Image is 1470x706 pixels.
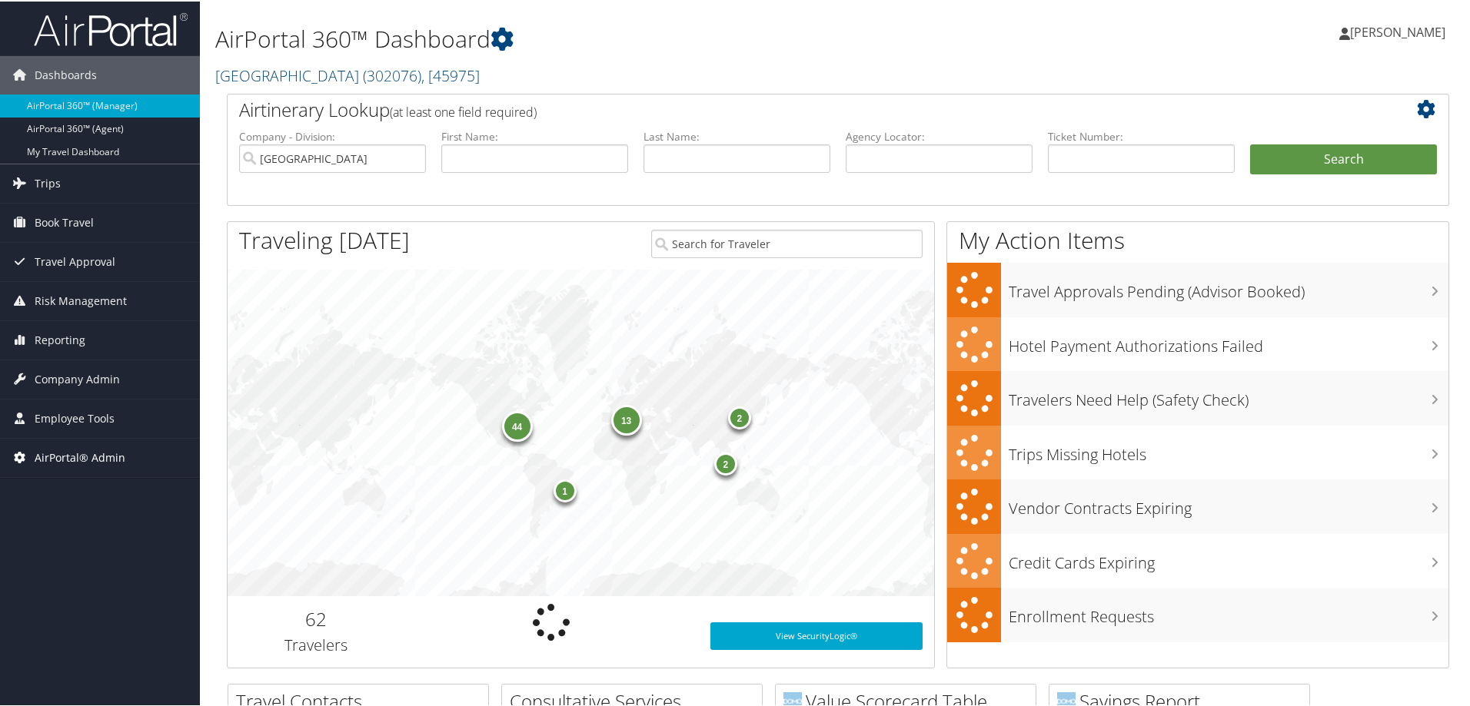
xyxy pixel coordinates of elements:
span: Trips [35,163,61,201]
label: First Name: [441,128,628,143]
a: Travel Approvals Pending (Advisor Booked) [947,261,1448,316]
a: Travelers Need Help (Safety Check) [947,370,1448,424]
button: Search [1250,143,1437,174]
h1: My Action Items [947,223,1448,255]
div: 13 [610,403,641,434]
h3: Travelers Need Help (Safety Check) [1009,380,1448,409]
h3: Travelers [239,633,393,655]
div: 2 [727,404,750,427]
h3: Hotel Payment Authorizations Failed [1009,326,1448,356]
span: Employee Tools [35,398,115,436]
input: Search for Traveler [651,228,923,257]
h2: Airtinerary Lookup [239,95,1335,121]
span: , [ 45975 ] [421,64,480,85]
h1: AirPortal 360™ Dashboard [215,22,1046,54]
img: airportal-logo.png [34,10,188,46]
label: Ticket Number: [1048,128,1235,143]
span: Risk Management [35,280,127,319]
label: Agency Locator: [846,128,1033,143]
h3: Enrollment Requests [1009,597,1448,626]
label: Last Name: [644,128,830,143]
h2: 62 [239,605,393,631]
label: Company - Division: [239,128,426,143]
h3: Vendor Contracts Expiring [1009,489,1448,518]
div: 1 [553,478,576,501]
a: [GEOGRAPHIC_DATA] [215,64,480,85]
a: Vendor Contracts Expiring [947,478,1448,532]
a: Credit Cards Expiring [947,532,1448,587]
h3: Trips Missing Hotels [1009,435,1448,464]
h3: Credit Cards Expiring [1009,543,1448,572]
h3: Travel Approvals Pending (Advisor Booked) [1009,272,1448,301]
span: Travel Approval [35,241,115,280]
span: Reporting [35,320,85,358]
a: View SecurityLogic® [710,621,923,648]
h1: Traveling [DATE] [239,223,410,255]
a: Trips Missing Hotels [947,424,1448,479]
span: Book Travel [35,202,94,240]
a: Enrollment Requests [947,586,1448,641]
span: [PERSON_NAME] [1350,22,1445,39]
span: (at least one field required) [390,102,537,119]
div: 44 [501,409,532,440]
a: [PERSON_NAME] [1339,8,1461,54]
span: ( 302076 ) [363,64,421,85]
a: Hotel Payment Authorizations Failed [947,316,1448,370]
span: Company Admin [35,359,120,397]
span: Dashboards [35,55,97,93]
div: 2 [713,451,737,474]
span: AirPortal® Admin [35,437,125,476]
